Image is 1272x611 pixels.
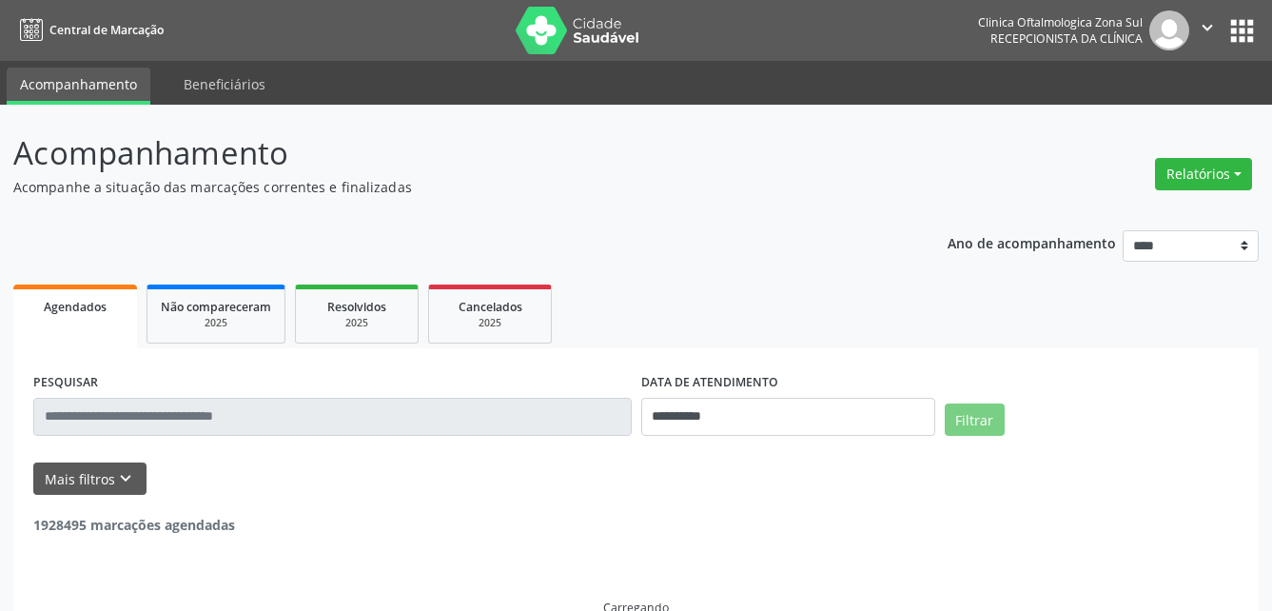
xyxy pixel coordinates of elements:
[459,299,522,315] span: Cancelados
[161,316,271,330] div: 2025
[33,368,98,398] label: PESQUISAR
[115,468,136,489] i: keyboard_arrow_down
[33,516,235,534] strong: 1928495 marcações agendadas
[1189,10,1225,50] button: 
[990,30,1143,47] span: Recepcionista da clínica
[948,230,1116,254] p: Ano de acompanhamento
[44,299,107,315] span: Agendados
[13,177,885,197] p: Acompanhe a situação das marcações correntes e finalizadas
[1225,14,1259,48] button: apps
[170,68,279,101] a: Beneficiários
[13,14,164,46] a: Central de Marcação
[1155,158,1252,190] button: Relatórios
[1149,10,1189,50] img: img
[13,129,885,177] p: Acompanhamento
[161,299,271,315] span: Não compareceram
[641,368,778,398] label: DATA DE ATENDIMENTO
[49,22,164,38] span: Central de Marcação
[945,404,1005,436] button: Filtrar
[327,299,386,315] span: Resolvidos
[1197,17,1218,38] i: 
[7,68,150,105] a: Acompanhamento
[978,14,1143,30] div: Clinica Oftalmologica Zona Sul
[33,463,147,496] button: Mais filtroskeyboard_arrow_down
[309,316,404,330] div: 2025
[442,316,538,330] div: 2025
